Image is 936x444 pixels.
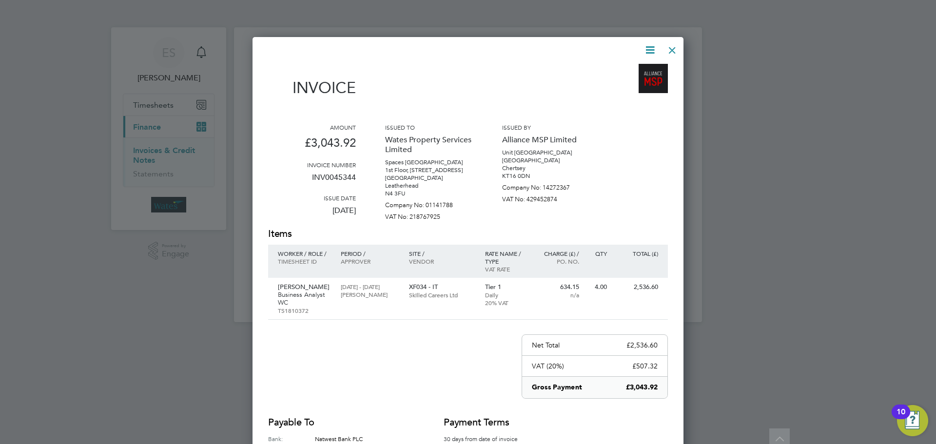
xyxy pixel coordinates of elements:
[278,283,331,291] p: [PERSON_NAME]
[385,158,473,166] p: Spaces [GEOGRAPHIC_DATA]
[537,283,579,291] p: 634.15
[278,307,331,314] p: TS1810372
[617,283,658,291] p: 2,536.60
[502,149,590,156] p: Unit [GEOGRAPHIC_DATA]
[502,131,590,149] p: Alliance MSP Limited
[409,283,475,291] p: XF034 - IT
[502,180,590,192] p: Company No: 14272367
[632,362,658,370] p: £507.32
[897,412,905,425] div: 10
[617,250,658,257] p: Total (£)
[626,341,658,349] p: £2,536.60
[268,202,356,227] p: [DATE]
[385,166,473,174] p: 1st Floor, [STREET_ADDRESS]
[626,383,658,392] p: £3,043.92
[444,416,531,429] h2: Payment terms
[268,131,356,161] p: £3,043.92
[502,123,590,131] h3: Issued by
[502,156,590,164] p: [GEOGRAPHIC_DATA]
[385,197,473,209] p: Company No: 01141788
[278,257,331,265] p: Timesheet ID
[385,131,473,158] p: Wates Property Services Limited
[268,227,668,241] h2: Items
[341,283,399,290] p: [DATE] - [DATE]
[278,291,331,307] p: Business Analyst WC
[485,283,527,291] p: Tier 1
[502,164,590,172] p: Chertsey
[341,290,399,298] p: [PERSON_NAME]
[385,123,473,131] h3: Issued to
[537,250,579,257] p: Charge (£) /
[268,78,356,97] h1: Invoice
[268,161,356,169] h3: Invoice number
[537,257,579,265] p: Po. No.
[485,250,527,265] p: Rate name / type
[897,405,928,436] button: Open Resource Center, 10 new notifications
[502,192,590,203] p: VAT No: 429452874
[278,250,331,257] p: Worker / Role /
[409,291,475,299] p: Skilled Careers Ltd
[385,174,473,182] p: [GEOGRAPHIC_DATA]
[537,291,579,299] p: n/a
[532,383,582,392] p: Gross Payment
[341,250,399,257] p: Period /
[268,416,414,429] h2: Payable to
[485,299,527,307] p: 20% VAT
[268,123,356,131] h3: Amount
[385,190,473,197] p: N4 3FU
[409,257,475,265] p: Vendor
[268,169,356,194] p: INV0045344
[268,194,356,202] h3: Issue date
[502,172,590,180] p: KT16 0DN
[315,435,363,443] span: Natwest Bank PLC
[409,250,475,257] p: Site /
[444,434,531,443] p: 30 days from date of invoice
[639,64,668,93] img: alliancemsp-logo-remittance.png
[485,291,527,299] p: Daily
[268,434,315,443] label: Bank:
[589,283,607,291] p: 4.00
[485,265,527,273] p: VAT rate
[341,257,399,265] p: Approver
[532,341,560,349] p: Net Total
[385,209,473,221] p: VAT No: 218767925
[385,182,473,190] p: Leatherhead
[589,250,607,257] p: QTY
[532,362,564,370] p: VAT (20%)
